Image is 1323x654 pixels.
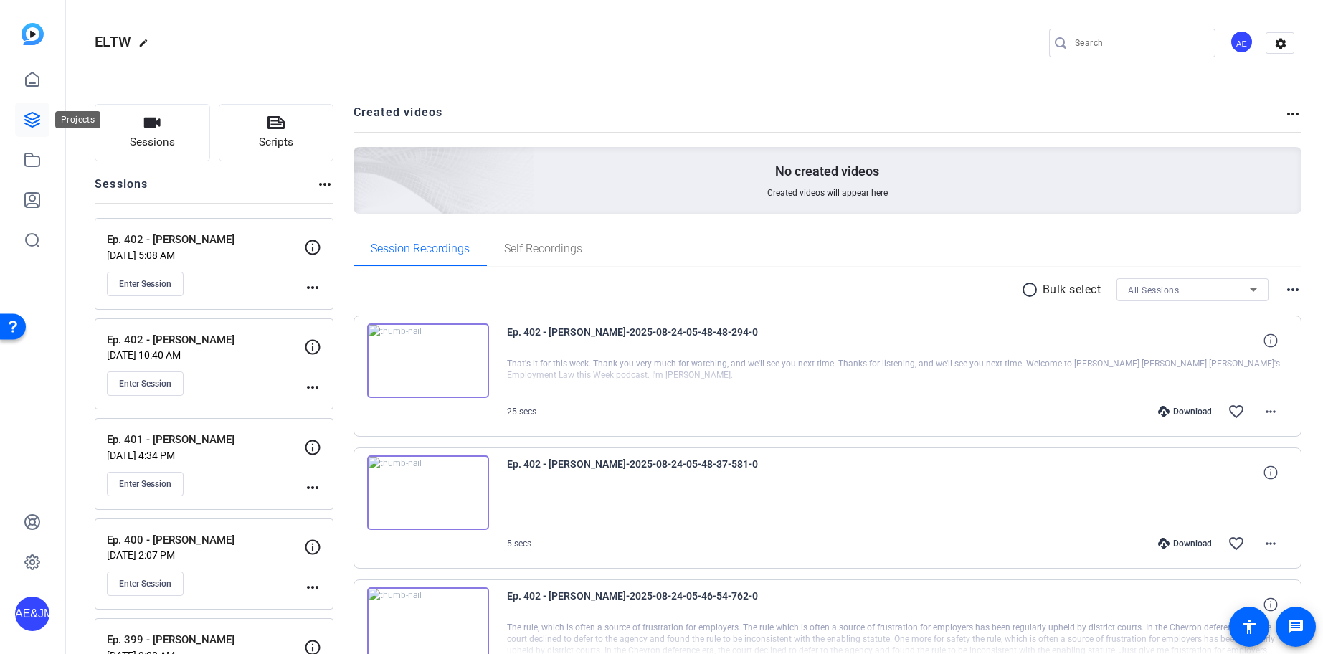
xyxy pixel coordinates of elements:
mat-icon: more_horiz [1284,281,1301,298]
span: Scripts [259,134,293,151]
span: All Sessions [1128,285,1179,295]
button: Enter Session [107,371,184,396]
img: Creted videos background [193,5,535,316]
mat-icon: edit [138,38,156,55]
p: [DATE] 4:34 PM [107,450,304,461]
div: Download [1151,538,1219,549]
h2: Sessions [95,176,148,203]
span: Sessions [130,134,175,151]
span: Ep. 402 - [PERSON_NAME]-2025-08-24-05-48-48-294-0 [507,323,772,358]
p: Ep. 400 - [PERSON_NAME] [107,532,304,549]
img: thumb-nail [367,323,489,398]
p: No created videos [775,163,879,180]
span: 5 secs [507,539,531,549]
p: Ep. 402 - [PERSON_NAME] [107,332,304,349]
span: Enter Session [119,378,171,389]
mat-icon: radio_button_unchecked [1021,281,1043,298]
button: Sessions [95,104,210,161]
mat-icon: more_horiz [304,479,321,496]
span: Enter Session [119,578,171,589]
span: Created videos will appear here [767,187,888,199]
div: AE&JMLDBRP [15,597,49,631]
button: Enter Session [107,472,184,496]
p: [DATE] 10:40 AM [107,349,304,361]
span: Ep. 402 - [PERSON_NAME]-2025-08-24-05-48-37-581-0 [507,455,772,490]
span: Ep. 402 - [PERSON_NAME]-2025-08-24-05-46-54-762-0 [507,587,772,622]
mat-icon: more_horiz [1262,535,1279,552]
button: Scripts [219,104,334,161]
p: [DATE] 5:08 AM [107,250,304,261]
mat-icon: settings [1266,33,1295,54]
ngx-avatar: Adam Elend & Jeff Marks LLC. DBA Bright Red Pixels [1230,30,1255,55]
span: 25 secs [507,407,536,417]
span: ELTW [95,33,131,50]
div: AE [1230,30,1253,54]
mat-icon: message [1287,618,1304,635]
mat-icon: more_horiz [304,379,321,396]
div: Projects [55,111,100,128]
mat-icon: more_horiz [304,279,321,296]
input: Search [1075,34,1204,52]
mat-icon: accessibility [1241,618,1258,635]
mat-icon: more_horiz [304,579,321,596]
img: thumb-nail [367,455,489,530]
span: Enter Session [119,478,171,490]
button: Enter Session [107,272,184,296]
img: blue-gradient.svg [22,23,44,45]
mat-icon: more_horiz [316,176,333,193]
span: Session Recordings [371,243,470,255]
mat-icon: favorite_border [1228,535,1245,552]
h2: Created videos [354,104,1285,132]
p: Bulk select [1043,281,1101,298]
span: Self Recordings [504,243,582,255]
button: Enter Session [107,572,184,596]
mat-icon: favorite_border [1228,403,1245,420]
p: Ep. 401 - [PERSON_NAME] [107,432,304,448]
div: Download [1151,406,1219,417]
mat-icon: more_horiz [1262,403,1279,420]
p: Ep. 399 - [PERSON_NAME] [107,632,304,648]
p: [DATE] 2:07 PM [107,549,304,561]
mat-icon: more_horiz [1284,105,1301,123]
span: Enter Session [119,278,171,290]
p: Ep. 402 - [PERSON_NAME] [107,232,304,248]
